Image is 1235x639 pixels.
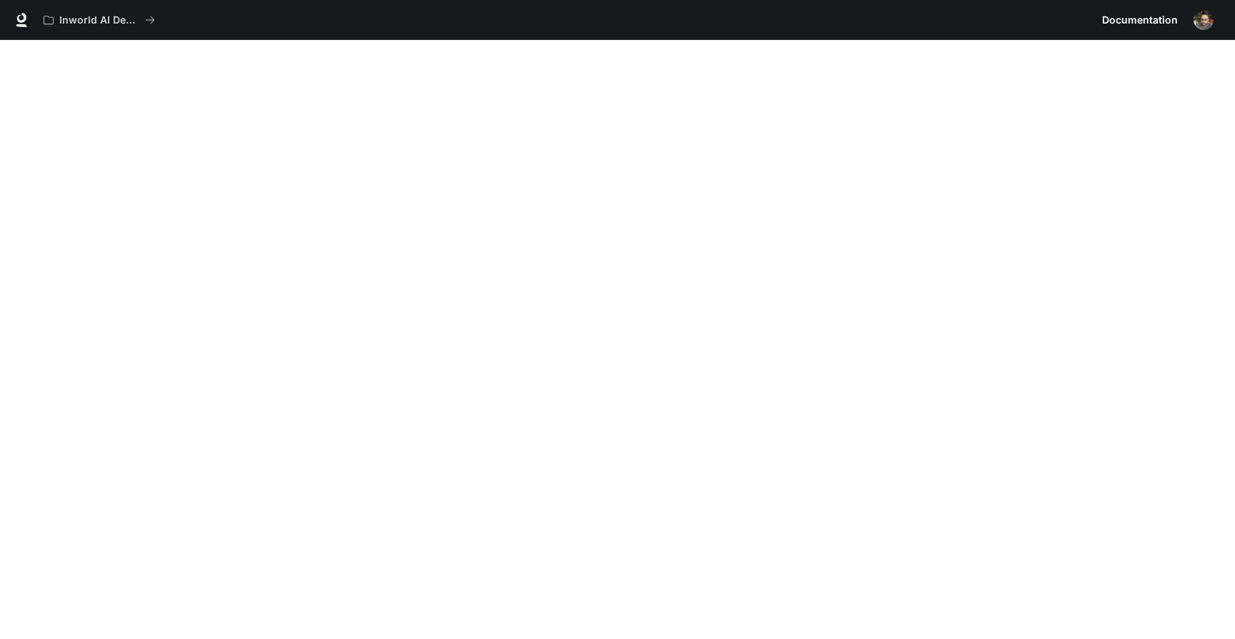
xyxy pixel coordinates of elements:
button: User avatar [1189,6,1218,34]
p: Inworld AI Demos [59,14,139,26]
button: All workspaces [37,6,162,34]
span: Documentation [1102,11,1178,29]
img: User avatar [1194,10,1214,30]
a: Documentation [1096,6,1184,34]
